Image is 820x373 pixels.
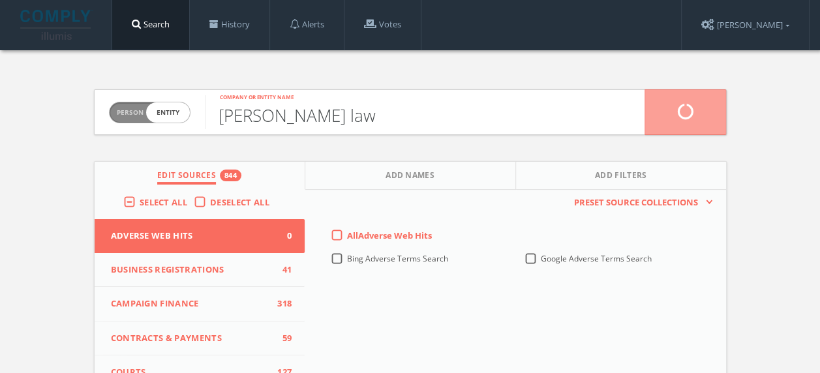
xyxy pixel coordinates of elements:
[595,170,647,185] span: Add Filters
[568,196,705,209] span: Preset Source Collections
[516,162,726,190] button: Add Filters
[111,332,273,345] span: Contracts & Payments
[111,230,273,243] span: Adverse Web Hits
[95,162,305,190] button: Edit Sources844
[95,321,305,356] button: Contracts & Payments59
[95,253,305,288] button: Business Registrations41
[111,263,273,276] span: Business Registrations
[95,219,305,253] button: Adverse Web Hits0
[541,253,652,264] span: Google Adverse Terms Search
[272,297,292,310] span: 318
[386,170,434,185] span: Add Names
[157,170,216,185] span: Edit Sources
[568,196,712,209] button: Preset Source Collections
[95,287,305,321] button: Campaign Finance318
[272,332,292,345] span: 59
[347,230,432,241] span: All Adverse Web Hits
[140,196,187,208] span: Select All
[146,102,190,123] span: entity
[272,230,292,243] span: 0
[20,10,93,40] img: illumis
[272,263,292,276] span: 41
[305,162,516,190] button: Add Names
[111,297,273,310] span: Campaign Finance
[220,170,241,181] div: 844
[210,196,269,208] span: Deselect All
[117,108,144,117] span: Person
[347,253,448,264] span: Bing Adverse Terms Search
